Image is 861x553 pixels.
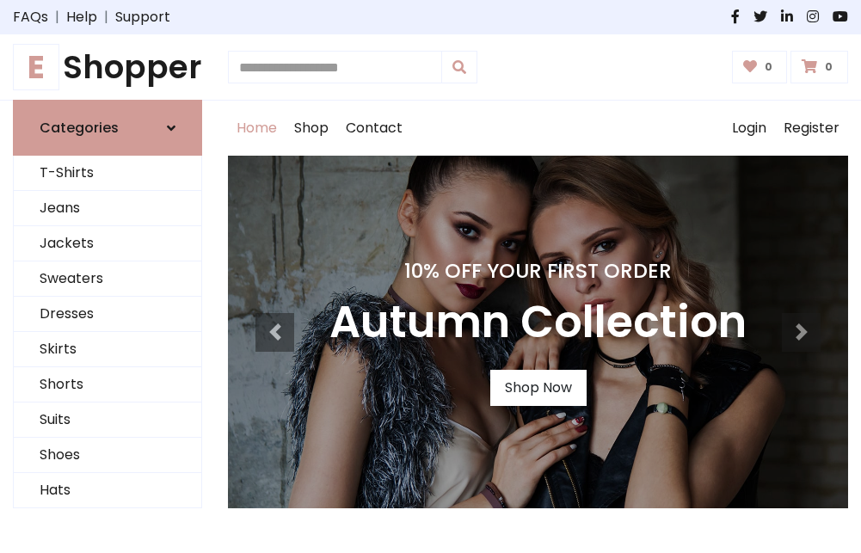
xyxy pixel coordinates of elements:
[821,59,837,75] span: 0
[337,101,411,156] a: Contact
[14,297,201,332] a: Dresses
[14,332,201,367] a: Skirts
[13,100,202,156] a: Categories
[13,48,202,86] h1: Shopper
[97,7,115,28] span: |
[14,367,201,402] a: Shorts
[732,51,788,83] a: 0
[790,51,848,83] a: 0
[329,259,747,283] h4: 10% Off Your First Order
[14,226,201,261] a: Jackets
[14,402,201,438] a: Suits
[40,120,119,136] h6: Categories
[14,473,201,508] a: Hats
[723,101,775,156] a: Login
[286,101,337,156] a: Shop
[490,370,587,406] a: Shop Now
[775,101,848,156] a: Register
[115,7,170,28] a: Support
[329,297,747,349] h3: Autumn Collection
[48,7,66,28] span: |
[66,7,97,28] a: Help
[14,438,201,473] a: Shoes
[13,7,48,28] a: FAQs
[14,191,201,226] a: Jeans
[760,59,777,75] span: 0
[14,156,201,191] a: T-Shirts
[14,261,201,297] a: Sweaters
[228,101,286,156] a: Home
[13,48,202,86] a: EShopper
[13,44,59,90] span: E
